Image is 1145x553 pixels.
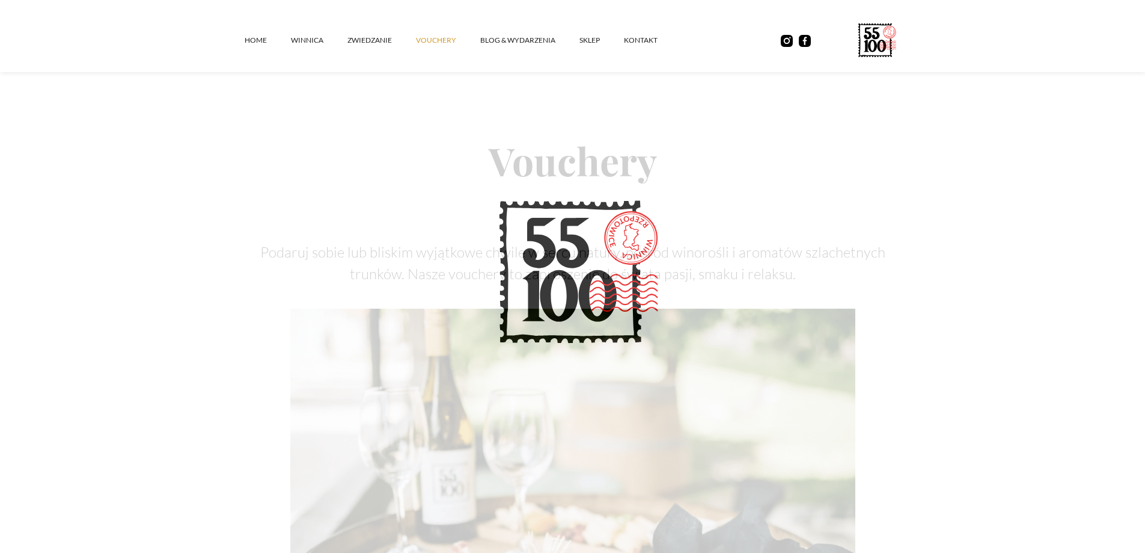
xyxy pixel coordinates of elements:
a: winnica [291,22,347,58]
a: Home [245,22,291,58]
a: SKLEP [579,22,624,58]
a: kontakt [624,22,682,58]
a: vouchery [416,22,480,58]
a: ZWIEDZANIE [347,22,416,58]
a: Blog & Wydarzenia [480,22,579,58]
